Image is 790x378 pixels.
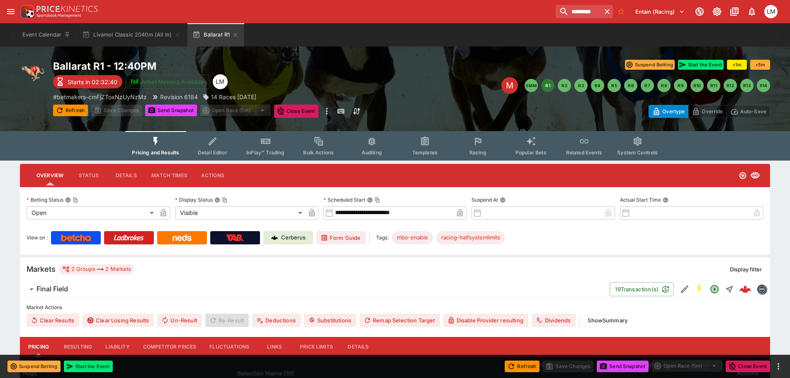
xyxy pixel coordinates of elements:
button: +5m [750,60,770,70]
label: View on : [27,231,48,244]
div: Open [27,206,157,219]
span: mbo-enable [392,234,433,242]
h6: Final Field [36,285,68,293]
div: Luigi Mollo [213,74,228,89]
button: Final Field [20,281,610,298]
button: Disable Provider resulting [443,314,528,327]
button: Overtype [649,105,688,118]
a: Form Guide [316,231,366,244]
button: Close Event [274,105,318,118]
div: Start From [649,105,770,118]
button: Connected to PK [692,4,707,19]
button: Betting StatusCopy To Clipboard [65,197,71,203]
span: Related Events [566,149,602,156]
button: Competitor Prices [136,337,203,357]
img: greyhound_racing.png [20,60,46,86]
a: Cerberus [263,231,313,244]
button: Send Snapshot [597,361,649,372]
button: No Bookmarks [615,5,628,18]
img: Sportsbook Management [36,14,81,17]
p: Copy To Clipboard [53,93,147,101]
div: Event type filters [125,131,664,161]
button: Price Limits [293,337,340,357]
button: Actions [194,166,231,185]
button: Edit Detail [677,282,692,297]
button: Livamol Classic 2040m (All In) [77,23,186,46]
button: Substitutions [304,314,356,327]
button: Pricing [20,337,57,357]
span: Racing [469,149,486,156]
span: Templates [412,149,438,156]
button: Override [688,105,727,118]
button: Refresh [505,361,540,372]
div: bce48064-17c2-4b78-ab26-c63d6ddcf6b6 [739,283,751,295]
div: Betting Target: cerberus [392,231,433,244]
button: R7 [641,79,654,92]
img: Cerberus [271,234,278,241]
img: logo-cerberus--red.svg [739,283,751,295]
button: Open [707,282,722,297]
button: Start the Event [64,361,113,372]
span: Auditing [362,149,382,156]
button: more [773,361,783,371]
button: R2 [558,79,571,92]
div: split button [652,360,722,372]
a: bce48064-17c2-4b78-ab26-c63d6ddcf6b6 [737,281,754,298]
label: Tags: [376,231,389,244]
button: R3 [574,79,588,92]
button: R1 [541,79,554,92]
button: R12 [724,79,737,92]
img: betmakers [757,285,766,294]
p: Auto-Save [740,107,766,116]
h5: Markets [27,264,56,274]
button: ShowSummary [583,314,632,327]
div: Visible [175,206,305,219]
img: PriceKinetics Logo [18,3,35,20]
button: Display filter [725,263,767,276]
button: R14 [757,79,770,92]
button: Suspend Betting [625,60,675,70]
button: Select Tenant [630,5,690,18]
img: jetbet-logo.svg [130,78,139,86]
p: 14 Races [DATE] [211,93,256,101]
button: Fluctuations [203,337,256,357]
span: Re-Result [205,314,249,327]
div: Edit Meeting [501,77,518,94]
button: R9 [674,79,687,92]
p: Override [702,107,723,116]
button: Jetbet Meeting Available [126,75,209,89]
p: Cerberus [281,234,306,242]
button: Display StatusCopy To Clipboard [214,197,220,203]
svg: Open [710,284,720,294]
p: Scheduled Start [323,196,365,203]
button: R13 [740,79,754,92]
svg: Visible [750,171,760,180]
span: InPlay™ Trading [246,149,284,156]
button: Copy To Clipboard [73,197,78,203]
div: 14 Races Today [203,93,256,101]
button: Clear Losing Results [83,314,154,327]
button: Scheduled StartCopy To Clipboard [367,197,373,203]
span: racing-halfsystemlimits [436,234,505,242]
button: Actual Start Time [663,197,668,203]
div: betmakers [757,284,767,294]
button: open drawer [3,4,18,19]
button: Send Snapshot [145,105,197,116]
button: Liability [99,337,136,357]
button: Start the Event [678,60,724,70]
button: Close Event [726,361,770,372]
img: TabNZ [226,234,244,241]
button: Auto-Save [727,105,770,118]
button: Links [256,337,293,357]
span: Detail Editor [198,149,227,156]
button: Dividends [532,314,576,327]
button: Ballarat R1 [187,23,244,46]
button: Suspend At [500,197,506,203]
button: Remap Selection Target [360,314,440,327]
p: Revision 6184 [160,93,198,101]
label: Market Actions [27,301,763,314]
button: Refresh [53,105,88,116]
div: 2 Groups 2 Markets [62,264,131,274]
div: split button [200,105,271,116]
div: Luigi Mollo [764,5,778,18]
